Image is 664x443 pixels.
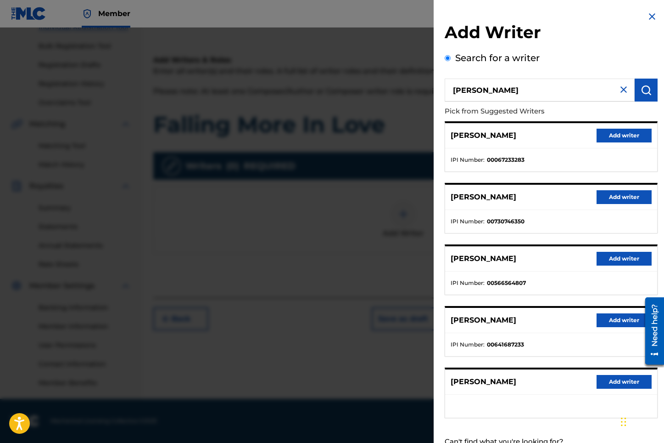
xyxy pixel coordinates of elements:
[451,341,485,349] span: IPI Number :
[487,217,525,226] strong: 00730746350
[11,7,46,20] img: MLC Logo
[597,252,652,266] button: Add writer
[451,217,485,226] span: IPI Number :
[451,192,516,203] p: [PERSON_NAME]
[618,84,629,95] img: close
[445,79,635,102] input: Search writer's name or IPI Number
[98,8,130,19] span: Member
[621,408,626,436] div: Drag
[451,376,516,387] p: [PERSON_NAME]
[618,399,664,443] iframe: Chat Widget
[451,315,516,326] p: [PERSON_NAME]
[597,190,652,204] button: Add writer
[451,156,485,164] span: IPI Number :
[487,279,526,287] strong: 00566564807
[82,8,93,19] img: Top Rightsholder
[638,293,664,369] iframe: Resource Center
[487,156,525,164] strong: 00067233283
[455,52,540,63] label: Search for a writer
[451,279,485,287] span: IPI Number :
[451,130,516,141] p: [PERSON_NAME]
[597,375,652,389] button: Add writer
[445,22,658,45] h2: Add Writer
[451,253,516,264] p: [PERSON_NAME]
[445,102,605,121] p: Pick from Suggested Writers
[597,313,652,327] button: Add writer
[641,85,652,96] img: Search Works
[487,341,524,349] strong: 00641687233
[597,129,652,142] button: Add writer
